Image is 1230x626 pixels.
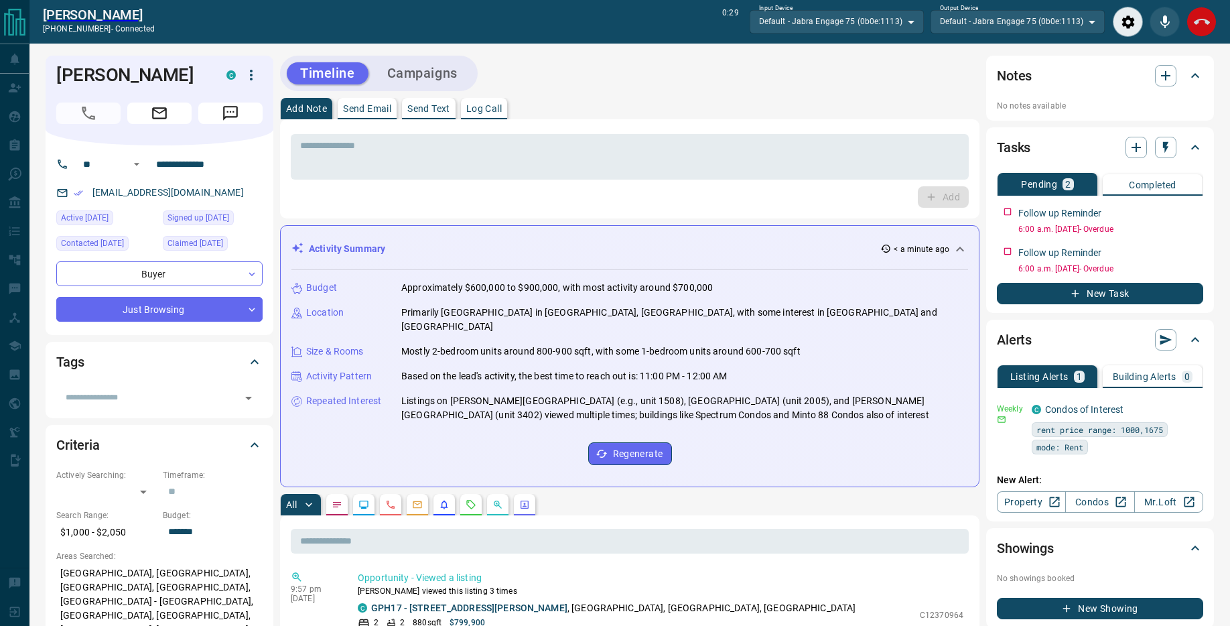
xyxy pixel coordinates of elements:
h1: [PERSON_NAME] [56,64,206,86]
a: Condos [1065,491,1134,513]
p: Follow up Reminder [1018,246,1101,260]
svg: Emails [412,499,423,510]
p: Add Note [286,104,327,113]
p: , [GEOGRAPHIC_DATA], [GEOGRAPHIC_DATA], [GEOGRAPHIC_DATA] [371,601,856,615]
p: No showings booked [997,572,1203,584]
p: Activity Pattern [306,369,372,383]
p: Size & Rooms [306,345,364,359]
span: rent price range: 1000,1675 [1036,423,1163,436]
div: condos.ca [358,603,367,613]
h2: Showings [997,538,1054,559]
p: 0 [1184,372,1190,381]
h2: Tasks [997,137,1030,158]
button: New Task [997,283,1203,304]
p: [PERSON_NAME] viewed this listing 3 times [358,585,963,597]
div: Tags [56,346,263,378]
div: Thu Jan 16 2025 [163,236,263,255]
p: $1,000 - $2,050 [56,521,156,544]
p: Follow up Reminder [1018,206,1101,221]
p: Send Text [407,104,450,113]
div: Criteria [56,429,263,461]
svg: Notes [332,499,342,510]
p: Approximately $600,000 to $900,000, with most activity around $700,000 [401,281,713,295]
p: Areas Searched: [56,550,263,562]
button: Campaigns [374,62,471,84]
button: New Showing [997,598,1203,619]
svg: Opportunities [492,499,503,510]
div: Default - Jabra Engage 75 (0b0e:1113) [750,10,924,33]
h2: Alerts [997,329,1032,351]
svg: Email Verified [74,188,83,198]
p: Send Email [343,104,391,113]
button: Regenerate [588,442,672,465]
a: [PERSON_NAME] [43,7,155,23]
p: Listing Alerts [1010,372,1069,381]
h2: Criteria [56,434,100,456]
div: condos.ca [226,70,236,80]
div: Showings [997,532,1203,564]
span: Signed up [DATE] [167,211,229,225]
p: Completed [1129,180,1176,190]
p: Budget [306,281,337,295]
p: Activity Summary [309,242,385,256]
p: Actively Searching: [56,469,156,481]
label: Input Device [759,4,793,13]
div: Audio Settings [1113,7,1143,37]
svg: Listing Alerts [439,499,450,510]
div: Activity Summary< a minute ago [291,237,968,261]
div: End Call [1186,7,1217,37]
svg: Agent Actions [519,499,530,510]
label: Output Device [940,4,978,13]
button: Timeline [287,62,368,84]
p: 6:00 a.m. [DATE] - Overdue [1018,263,1203,275]
p: 6:00 a.m. [DATE] - Overdue [1018,223,1203,235]
span: Claimed [DATE] [167,237,223,250]
p: 2 [1065,180,1071,189]
div: Tue Sep 09 2025 [56,236,156,255]
p: 1 [1077,372,1082,381]
a: [EMAIL_ADDRESS][DOMAIN_NAME] [92,187,244,198]
p: < a minute ago [894,243,949,255]
p: Pending [1021,180,1057,189]
p: Weekly [997,403,1024,415]
h2: Notes [997,65,1032,86]
a: Mr.Loft [1134,491,1203,513]
svg: Email [997,415,1006,424]
p: Repeated Interest [306,394,381,408]
p: 0:29 [722,7,738,37]
p: 9:57 pm [291,584,338,594]
div: condos.ca [1032,405,1041,414]
p: New Alert: [997,473,1203,487]
span: Contacted [DATE] [61,237,124,250]
p: Opportunity - Viewed a listing [358,571,963,585]
div: Buyer [56,261,263,286]
button: Open [129,156,145,172]
div: Sun Sep 14 2025 [56,210,156,229]
a: Condos of Interest [1045,404,1123,415]
div: Default - Jabra Engage 75 (0b0e:1113) [931,10,1105,33]
div: Just Browsing [56,297,263,322]
button: Open [239,389,258,408]
span: Active [DATE] [61,211,109,225]
div: Mute [1150,7,1180,37]
span: Email [127,103,192,124]
span: Call [56,103,121,124]
div: Alerts [997,324,1203,356]
p: C12370964 [920,609,963,621]
p: Listings on [PERSON_NAME][GEOGRAPHIC_DATA] (e.g., unit 1508), [GEOGRAPHIC_DATA] (unit 2005), and ... [401,394,968,422]
p: [PHONE_NUMBER] - [43,23,155,35]
p: Primarily [GEOGRAPHIC_DATA] in [GEOGRAPHIC_DATA], [GEOGRAPHIC_DATA], with some interest in [GEOGR... [401,306,968,334]
p: Budget: [163,509,263,521]
p: [DATE] [291,594,338,603]
span: Message [198,103,263,124]
div: Notes [997,60,1203,92]
p: Log Call [466,104,502,113]
p: Based on the lead's activity, the best time to reach out is: 11:00 PM - 12:00 AM [401,369,728,383]
p: Search Range: [56,509,156,521]
div: Sun Aug 06 2017 [163,210,263,229]
h2: Tags [56,351,84,373]
span: mode: Rent [1036,440,1083,454]
p: Mostly 2-bedroom units around 800-900 sqft, with some 1-bedroom units around 600-700 sqft [401,345,801,359]
a: GPH17 - [STREET_ADDRESS][PERSON_NAME] [371,603,567,613]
